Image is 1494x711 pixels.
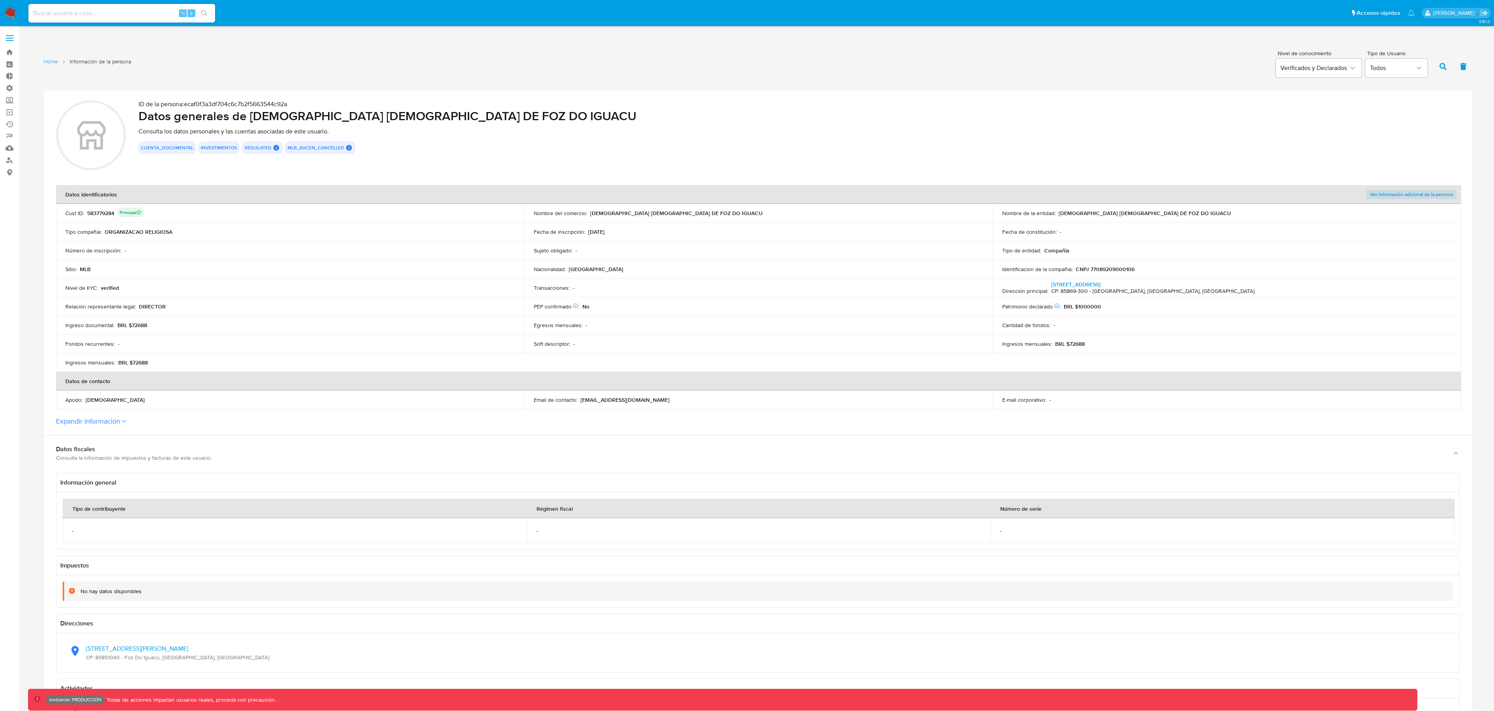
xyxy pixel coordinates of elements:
span: Accesos rápidos [1357,9,1400,17]
button: search-icon [196,8,212,19]
p: Todas las acciones impactan usuarios reales, proceda con precaución. [105,696,276,704]
button: Todos [1365,59,1427,77]
p: leandrojossue.ramirez@mercadolibre.com.co [1433,9,1477,17]
span: Todos [1370,64,1415,72]
a: Notificaciones [1408,10,1415,16]
span: ⌥ [180,9,186,17]
span: Información de la persona [70,58,131,65]
a: Home [44,58,58,65]
button: Verificados y Declarados [1276,59,1361,77]
span: Tipo de Usuario [1367,51,1429,56]
span: Verificados y Declarados [1280,64,1349,72]
span: Nivel de conocimiento [1278,51,1361,56]
p: Ambiente: PRODUCCIÓN [49,698,102,701]
nav: List of pages [44,55,131,77]
span: s [190,9,193,17]
a: Salir [1480,9,1488,17]
input: Buscar usuario o caso... [28,8,215,18]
